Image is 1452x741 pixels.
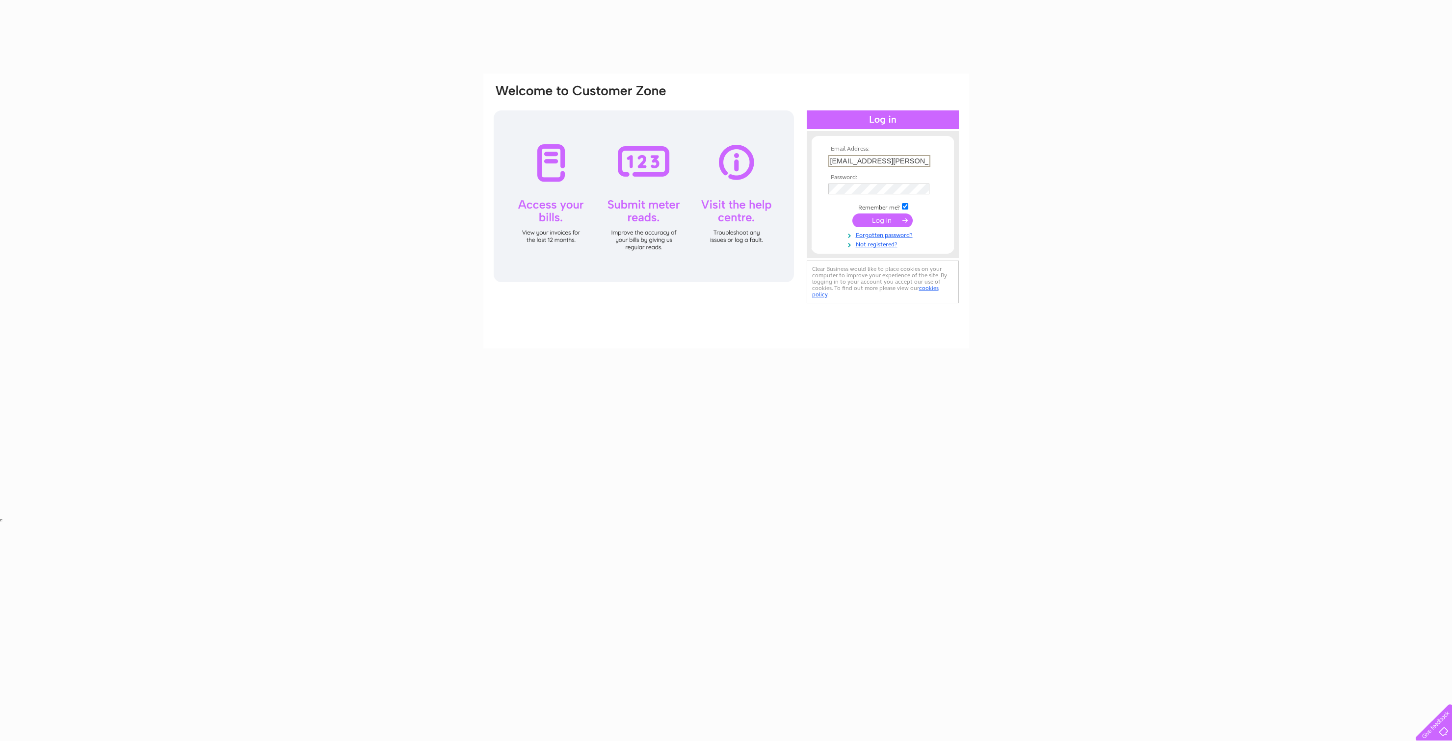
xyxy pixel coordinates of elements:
[826,202,940,212] td: Remember me?
[807,261,959,303] div: Clear Business would like to place cookies on your computer to improve your experience of the sit...
[828,230,940,239] a: Forgotten password?
[828,239,940,248] a: Not registered?
[826,174,940,181] th: Password:
[812,285,939,298] a: cookies policy
[852,213,913,227] input: Submit
[826,146,940,153] th: Email Address:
